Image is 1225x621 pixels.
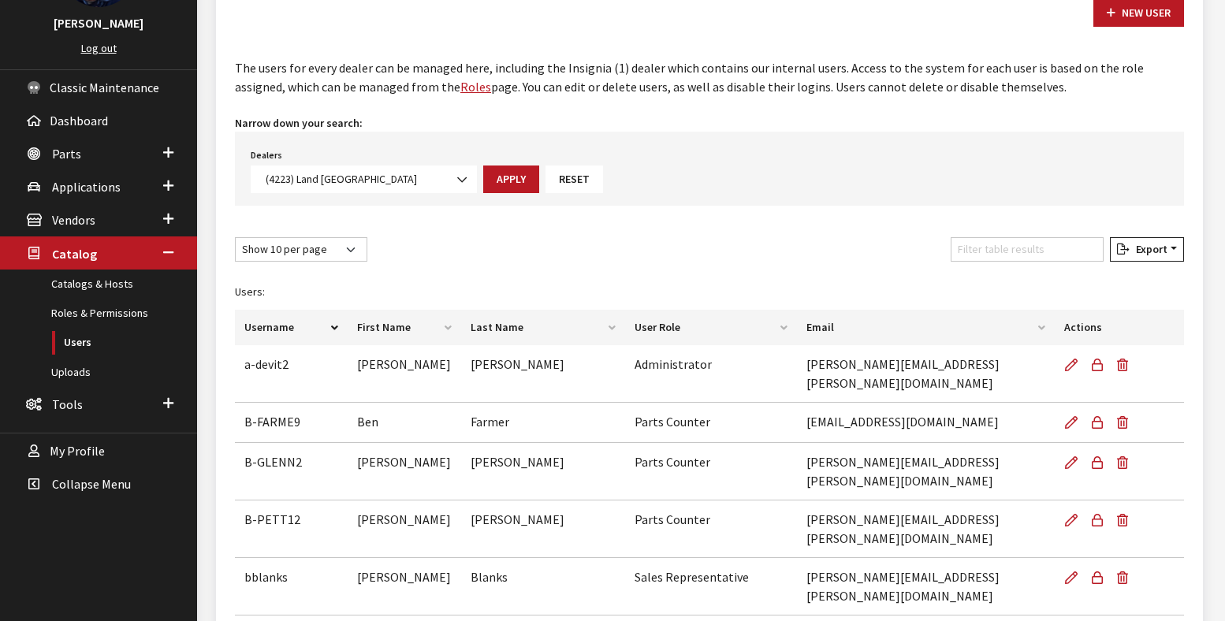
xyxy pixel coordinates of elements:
a: Edit User [1064,443,1085,482]
input: Filter table results [951,237,1104,262]
th: User Role: activate to sort column ascending [625,310,798,345]
button: Delete User [1110,443,1141,482]
button: Reset [545,165,603,193]
th: Actions [1055,310,1184,345]
a: Edit User [1064,345,1085,385]
td: B-GLENN2 [235,443,348,500]
span: Applications [52,179,121,195]
span: Dashboard [50,113,108,128]
span: Export [1130,242,1167,256]
td: Administrator [625,345,798,403]
td: Parts Counter [625,443,798,500]
button: Delete User [1110,500,1141,540]
td: Blanks [461,558,625,615]
span: (4223) Land Rover Lake Bluff [261,171,467,188]
a: Edit User [1064,403,1085,442]
th: Last Name: activate to sort column ascending [461,310,625,345]
th: First Name: activate to sort column ascending [348,310,461,345]
a: Edit User [1064,500,1085,540]
td: [PERSON_NAME] [348,500,461,558]
th: Email: activate to sort column ascending [797,310,1054,345]
span: Vendors [52,213,95,229]
button: Apply [483,165,539,193]
span: Collapse Menu [52,476,131,492]
td: [PERSON_NAME][EMAIL_ADDRESS][PERSON_NAME][DOMAIN_NAME] [797,500,1054,558]
td: B-FARME9 [235,403,348,443]
p: The users for every dealer can be managed here, including the Insignia (1) dealer which contains ... [235,58,1184,96]
td: Parts Counter [625,403,798,443]
th: Username: activate to sort column descending [235,310,348,345]
caption: Users: [235,274,1184,310]
a: Roles [460,79,491,95]
span: Catalog [52,246,97,262]
button: Disable User [1085,500,1110,540]
td: [PERSON_NAME] [461,500,625,558]
td: B-PETT12 [235,500,348,558]
a: Edit User [1064,558,1085,597]
span: (4223) Land Rover Lake Bluff [251,165,477,193]
button: Disable User [1085,345,1110,385]
label: Dealers [251,148,282,162]
td: [PERSON_NAME] [348,345,461,403]
span: Classic Maintenance [50,80,159,95]
button: Delete User [1110,345,1141,385]
td: Farmer [461,403,625,443]
button: Disable User [1085,403,1110,442]
td: [PERSON_NAME][EMAIL_ADDRESS][PERSON_NAME][DOMAIN_NAME] [797,558,1054,615]
a: Log out [81,41,117,55]
td: [PERSON_NAME] [461,443,625,500]
span: Parts [52,146,81,162]
h4: Narrow down your search: [235,115,1184,132]
td: [PERSON_NAME] [348,443,461,500]
td: [PERSON_NAME] [348,558,461,615]
td: bblanks [235,558,348,615]
h3: [PERSON_NAME] [16,13,181,32]
button: Delete User [1110,558,1141,597]
td: Sales Representative [625,558,798,615]
button: Delete User [1110,403,1141,442]
td: [PERSON_NAME][EMAIL_ADDRESS][PERSON_NAME][DOMAIN_NAME] [797,345,1054,403]
td: Ben [348,403,461,443]
span: Tools [52,396,83,412]
span: My Profile [50,443,105,459]
button: Disable User [1085,443,1110,482]
button: Export [1110,237,1184,262]
td: Parts Counter [625,500,798,558]
button: Disable User [1085,558,1110,597]
td: [PERSON_NAME] [461,345,625,403]
td: a-devit2 [235,345,348,403]
td: [EMAIL_ADDRESS][DOMAIN_NAME] [797,403,1054,443]
td: [PERSON_NAME][EMAIL_ADDRESS][PERSON_NAME][DOMAIN_NAME] [797,443,1054,500]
